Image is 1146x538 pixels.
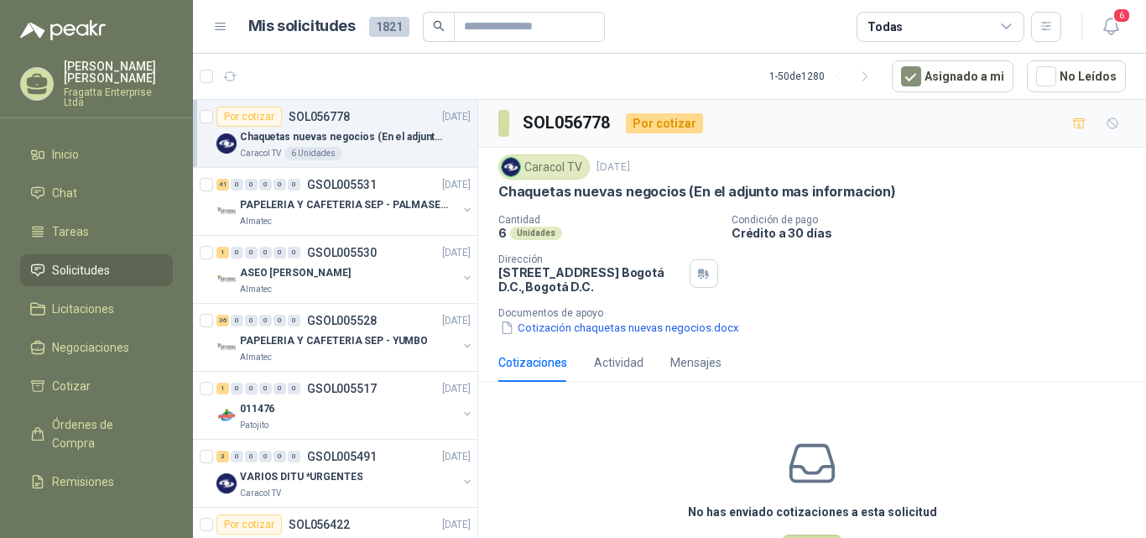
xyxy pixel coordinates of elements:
p: [PERSON_NAME] [PERSON_NAME] [64,60,173,84]
div: Mensajes [670,353,721,372]
a: Negociaciones [20,332,173,363]
div: Unidades [510,227,562,240]
p: PAPELERIA Y CAFETERIA SEP - PALMASECA [240,197,449,213]
p: SOL056422 [289,519,350,530]
p: PAPELERIA Y CAFETERIA SEP - YUMBO [240,333,428,349]
div: 1 [216,383,229,394]
p: Caracol TV [240,487,281,500]
button: Cotización chaquetas nuevas negocios.docx [498,319,741,337]
div: 0 [231,179,243,191]
div: 0 [259,315,272,326]
span: Inicio [52,145,79,164]
a: Por cotizarSOL056778[DATE] Company LogoChaquetas nuevas negocios (En el adjunto mas informacion)C... [193,100,477,168]
div: 0 [245,247,258,259]
a: 1 0 0 0 0 0 GSOL005530[DATE] Company LogoASEO [PERSON_NAME]Almatec [216,243,474,296]
div: 0 [259,247,272,259]
a: Inicio [20,138,173,170]
img: Company Logo [216,201,237,222]
div: 0 [231,451,243,462]
span: Negociaciones [52,338,129,357]
h1: Mis solicitudes [248,14,356,39]
span: search [433,20,445,32]
a: Licitaciones [20,293,173,325]
div: Por cotizar [216,107,282,127]
div: 0 [231,383,243,394]
p: [DATE] [442,245,471,261]
span: Chat [52,184,77,202]
div: 41 [216,179,229,191]
div: 0 [288,451,300,462]
span: Órdenes de Compra [52,415,157,452]
a: 1 0 0 0 0 0 GSOL005517[DATE] Company Logo011476Patojito [216,379,474,432]
p: GSOL005517 [307,383,377,394]
div: Por cotizar [626,113,703,133]
div: 0 [288,247,300,259]
p: 011476 [240,401,274,417]
p: Almatec [240,215,272,228]
div: Por cotizar [216,514,282,535]
div: 1 [216,247,229,259]
div: 0 [273,451,286,462]
div: 0 [245,451,258,462]
div: 0 [259,179,272,191]
p: Dirección [498,253,683,265]
p: Almatec [240,351,272,364]
span: Licitaciones [52,300,114,318]
a: Órdenes de Compra [20,409,173,459]
p: [DATE] [442,109,471,125]
p: 6 [498,226,507,240]
p: GSOL005528 [307,315,377,326]
p: [DATE] [442,177,471,193]
h3: No has enviado cotizaciones a esta solicitud [688,503,937,521]
div: 0 [259,451,272,462]
p: GSOL005530 [307,247,377,259]
p: GSOL005491 [307,451,377,462]
p: Chaquetas nuevas negocios (En el adjunto mas informacion) [240,129,449,145]
p: [DATE] [596,159,630,175]
div: 0 [288,179,300,191]
span: Remisiones [52,473,114,491]
a: Remisiones [20,466,173,498]
p: [DATE] [442,381,471,397]
div: Actividad [594,353,643,372]
button: Asignado a mi [892,60,1013,92]
a: Cotizar [20,370,173,402]
p: SOL056778 [289,111,350,123]
a: Tareas [20,216,173,248]
div: 0 [273,315,286,326]
p: [STREET_ADDRESS] Bogotá D.C. , Bogotá D.C. [498,265,683,294]
a: 41 0 0 0 0 0 GSOL005531[DATE] Company LogoPAPELERIA Y CAFETERIA SEP - PALMASECAAlmatec [216,175,474,228]
h3: SOL056778 [523,110,612,136]
span: 1821 [369,17,409,37]
div: 3 [216,451,229,462]
p: Patojito [240,419,268,432]
span: Tareas [52,222,89,241]
div: 6 Unidades [284,147,342,160]
div: 0 [288,315,300,326]
span: Cotizar [52,377,91,395]
div: Caracol TV [498,154,590,180]
div: 0 [273,179,286,191]
p: [DATE] [442,313,471,329]
div: 0 [273,383,286,394]
img: Company Logo [502,158,520,176]
img: Company Logo [216,133,237,154]
p: [DATE] [442,517,471,533]
div: 0 [245,315,258,326]
div: 0 [231,247,243,259]
img: Company Logo [216,473,237,494]
button: No Leídos [1027,60,1126,92]
img: Company Logo [216,405,237,426]
p: Caracol TV [240,147,281,160]
p: VARIOS DITU *URGENTES [240,469,362,485]
div: 0 [273,247,286,259]
a: Chat [20,177,173,209]
span: 6 [1112,8,1131,24]
p: Chaquetas nuevas negocios (En el adjunto mas informacion) [498,183,896,201]
p: Crédito a 30 días [732,226,1139,240]
button: 6 [1096,12,1126,42]
p: [DATE] [442,449,471,465]
p: Cantidad [498,214,718,226]
div: 0 [259,383,272,394]
div: Cotizaciones [498,353,567,372]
